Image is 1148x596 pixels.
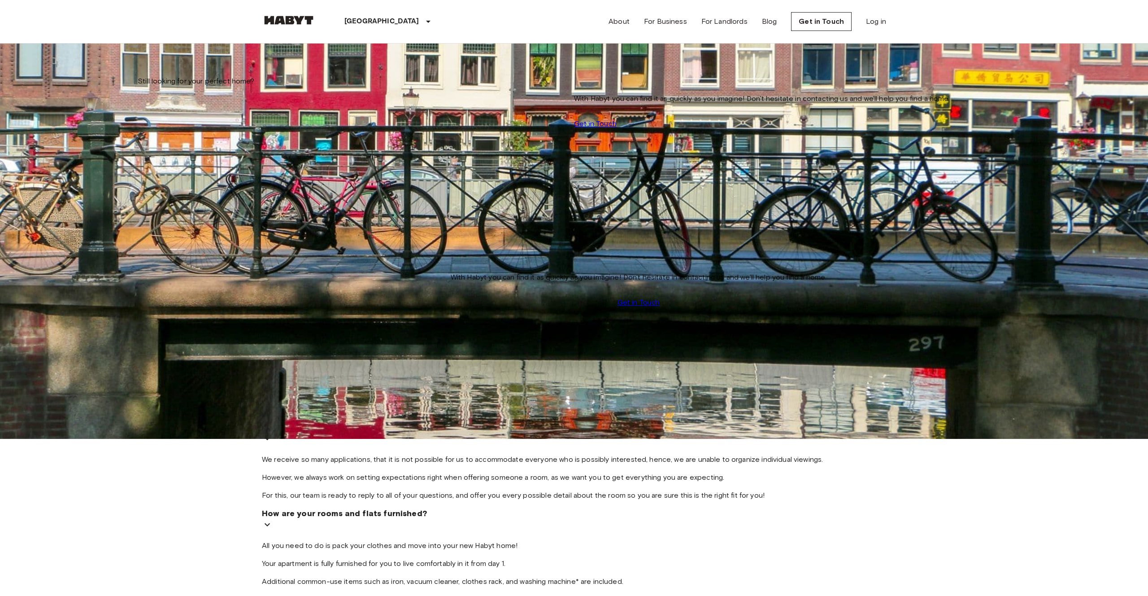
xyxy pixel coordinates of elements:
[262,490,886,501] p: For this, our team is ready to reply to all of your questions, and offer you every possible detai...
[609,16,630,27] a: About
[866,16,886,27] a: Log in
[791,12,852,31] a: Get in Touch
[644,16,687,27] a: For Business
[262,508,427,518] span: How are your rooms and flats furnished?
[262,576,886,587] p: Additional common-use items such as iron, vacuum cleaner, clothes rack, and washing machine* are ...
[344,16,419,27] p: [GEOGRAPHIC_DATA]
[262,558,886,569] p: Your apartment is fully furnished for you to live comfortably in it from day 1.
[617,297,660,308] a: Get in Touch
[262,454,886,465] p: We receive so many applications, that it is not possible for us to accommodate everyone who is po...
[262,472,886,483] p: However, we always work on setting expectations right when offering someone a room, as we want yo...
[262,540,886,551] p: All you need to do is pack your clothes and move into your new Habyt home!
[262,508,886,533] div: How are your rooms and flats furnished?
[262,16,316,25] img: Habyt
[451,272,827,283] span: With Habyt you can find it as quickly as you imagine! Don't hesitate in contacting us and we'll h...
[762,16,777,27] a: Blog
[701,16,748,27] a: For Landlords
